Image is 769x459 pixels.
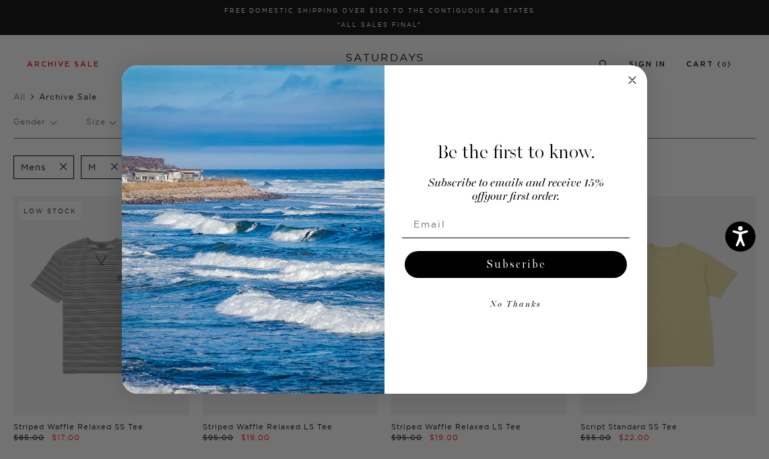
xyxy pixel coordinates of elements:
button: Close dialog [624,72,640,88]
span: Be the first to know. [437,141,595,164]
span: your first order. [484,191,560,203]
span: Subscribe to emails and receive 15% [428,178,604,189]
span: off [472,191,484,203]
img: 125c788d-000d-4f3e-b05a-1b92b2a23ec9.jpeg [122,65,384,394]
input: Email [402,211,630,238]
button: Subscribe [405,251,627,278]
button: No Thanks [402,291,630,318]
